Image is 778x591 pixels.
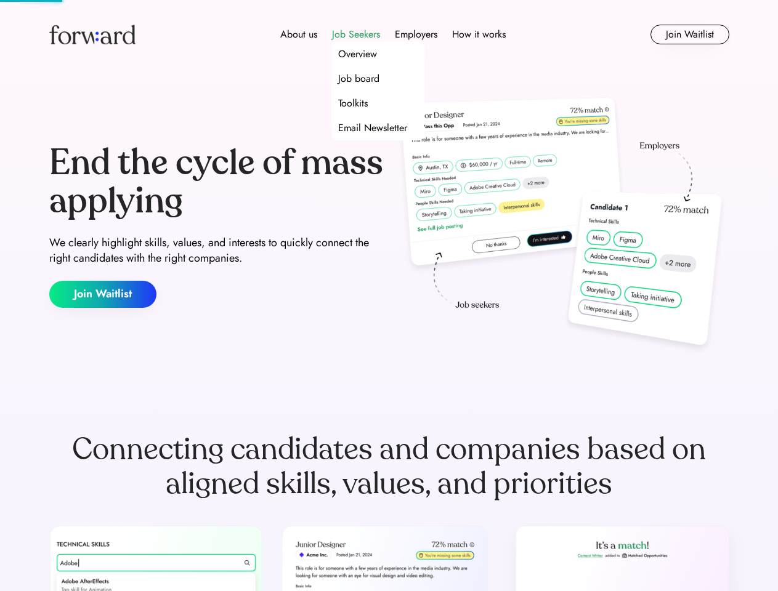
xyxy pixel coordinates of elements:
[49,432,729,501] div: Connecting candidates and companies based on aligned skills, values, and priorities
[338,47,377,62] div: Overview
[394,94,729,358] img: hero-image.png
[49,25,136,44] img: Forward logo
[395,27,437,42] div: Employers
[49,235,384,266] div: We clearly highlight skills, values, and interests to quickly connect the right candidates with t...
[338,121,407,135] div: Email Newsletter
[338,71,379,86] div: Job board
[49,281,156,308] button: Join Waitlist
[49,144,384,220] div: End the cycle of mass applying
[338,96,368,111] div: Toolkits
[332,27,380,42] div: Job Seekers
[280,27,317,42] div: About us
[452,27,506,42] div: How it works
[650,25,729,44] button: Join Waitlist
